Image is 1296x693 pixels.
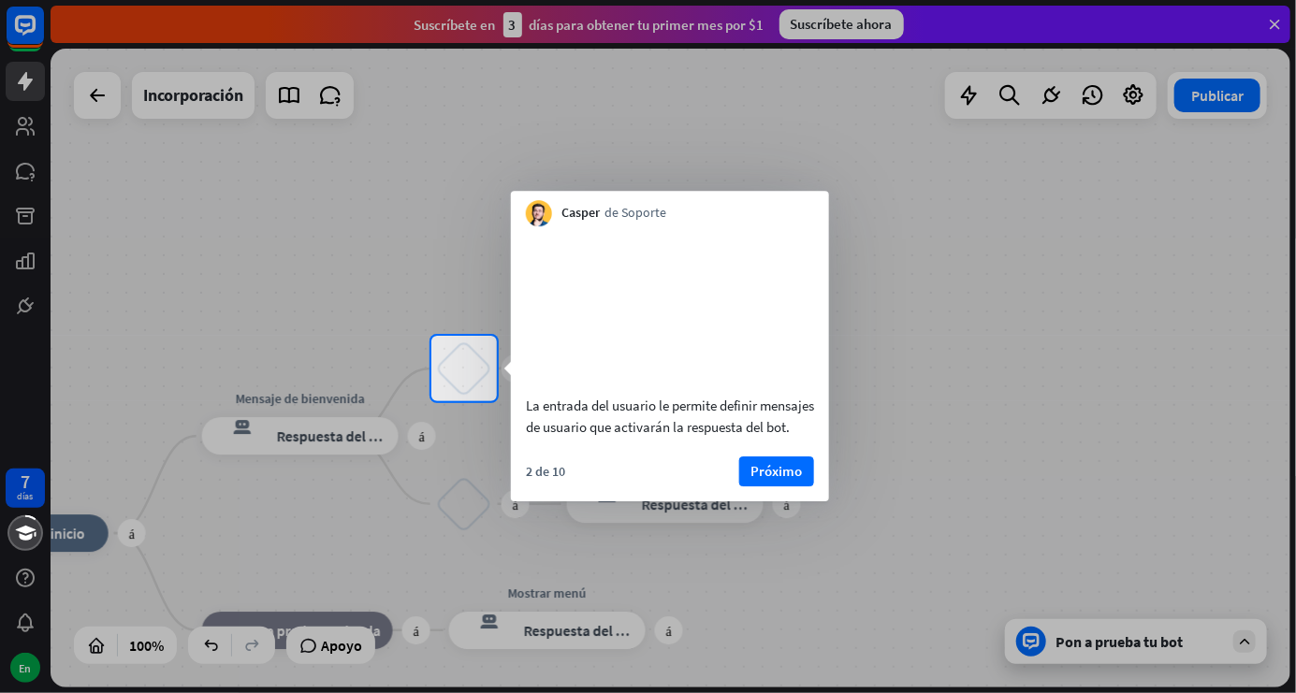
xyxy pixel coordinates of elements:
[526,397,814,436] font: La entrada del usuario le permite definir mensajes de usuario que activarán la respuesta del bot.
[750,462,802,480] font: Próximo
[561,204,600,221] font: Casper
[739,456,814,486] button: Próximo
[604,204,666,221] font: de Soporte
[15,7,71,64] button: Abrir el widget de chat LiveChat
[526,463,565,480] font: 2 de 10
